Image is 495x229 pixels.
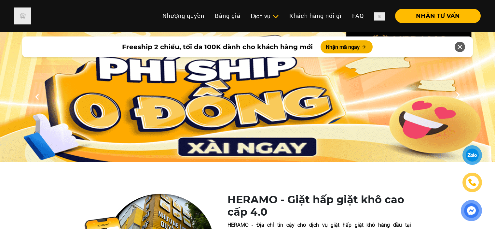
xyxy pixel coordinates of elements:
[347,9,369,23] a: FAQ
[251,12,279,21] div: Dịch vụ
[227,193,411,219] h1: HERAMO - Giặt hấp giặt khô cao cấp 4.0
[254,149,261,156] button: 3
[272,13,279,20] img: subToggleIcon
[284,9,347,23] a: Khách hàng nói gì
[244,149,251,156] button: 2
[210,9,246,23] a: Bảng giá
[468,178,476,187] img: phone-icon
[395,9,481,23] button: NHẬN TƯ VẤN
[122,42,313,52] span: Freeship 2 chiều, tối đa 100K dành cho khách hàng mới
[321,40,373,53] button: Nhận mã ngay
[235,149,241,156] button: 1
[390,13,481,19] a: NHẬN TƯ VẤN
[463,174,481,191] a: phone-icon
[157,9,210,23] a: Nhượng quyền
